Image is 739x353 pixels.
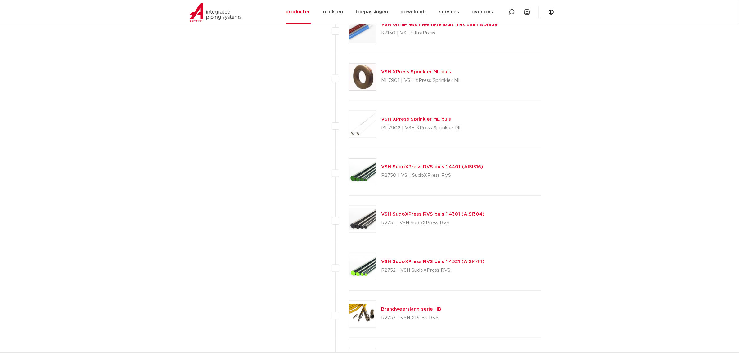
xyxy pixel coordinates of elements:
a: Brandweerslang serie HB [381,307,441,311]
a: VSH SudoXPress RVS buis 1.4401 (AISI316) [381,164,483,169]
p: R2757 | VSH XPress RVS [381,313,441,323]
p: ML7901 | VSH XPress Sprinkler ML [381,76,461,86]
a: VSH SudoXPress RVS buis 1.4301 (AISI304) [381,212,484,217]
a: VSH UltraPress meerlagenbuis met 6mm isolatie [381,22,498,27]
img: Thumbnail for VSH UltraPress meerlagenbuis met 6mm isolatie [349,16,376,43]
a: VSH XPress Sprinkler ML buis [381,69,451,74]
p: ML7902 | VSH XPress Sprinkler ML [381,123,462,133]
img: Thumbnail for VSH SudoXPress RVS buis 1.4521 (AISI444) [349,253,376,280]
img: Thumbnail for VSH XPress Sprinkler ML buis [349,111,376,138]
img: Thumbnail for VSH SudoXPress RVS buis 1.4401 (AISI316) [349,159,376,185]
p: R2752 | VSH SudoXPress RVS [381,266,484,275]
p: R2750 | VSH SudoXPress RVS [381,171,483,181]
p: K7150 | VSH UltraPress [381,28,498,38]
a: VSH SudoXPress RVS buis 1.4521 (AISI444) [381,259,484,264]
img: Thumbnail for VSH SudoXPress RVS buis 1.4301 (AISI304) [349,206,376,233]
a: VSH XPress Sprinkler ML buis [381,117,451,122]
img: Thumbnail for VSH XPress Sprinkler ML buis [349,64,376,90]
img: Thumbnail for Brandweerslang serie HB [349,301,376,328]
p: R2751 | VSH SudoXPress RVS [381,218,484,228]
